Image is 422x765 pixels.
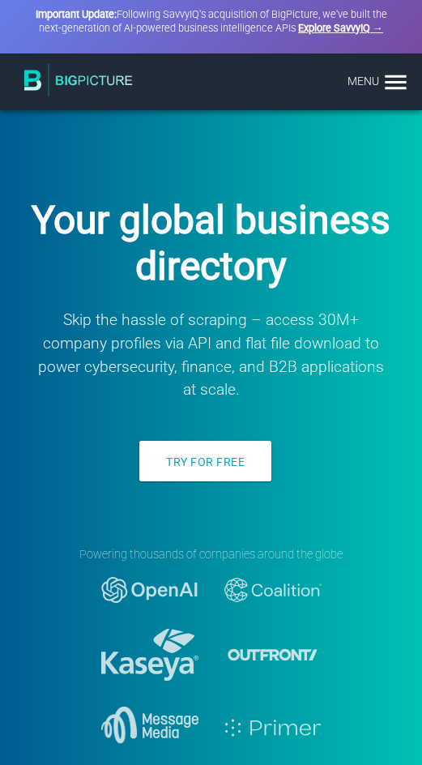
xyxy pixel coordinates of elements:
[24,64,133,96] img: BigPicture.io
[101,629,198,681] img: logo-kaseya.svg
[101,707,198,749] img: message-media.svg
[12,197,410,289] h1: Your global business directory
[36,309,386,402] p: Skip the hassle of scraping – access 30M+ company profiles via API and flat file download to powe...
[347,75,379,88] span: Menu
[139,441,271,481] a: Try for free
[224,578,322,603] img: logo-coalition-2.svg
[224,719,322,737] img: logo-primer.svg
[101,577,198,604] img: logo-openai.svg
[224,606,322,703] img: logo-outfront.svg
